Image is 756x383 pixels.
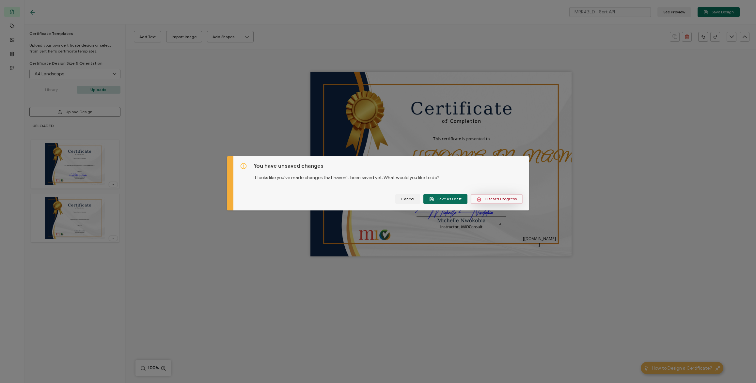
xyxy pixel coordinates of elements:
[423,194,467,204] button: Save as Draft
[471,194,523,204] button: Discard Progress
[254,163,523,169] h5: You have unsaved changes
[723,352,756,383] iframe: Chat Widget
[254,169,523,181] p: It looks like you’ve made changes that haven’t been saved yet. What would you like to do?
[477,197,517,202] span: Discard Progress
[395,194,420,204] button: Cancel
[227,156,529,210] div: dialog
[429,197,462,202] span: Save as Draft
[401,197,414,201] span: Cancel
